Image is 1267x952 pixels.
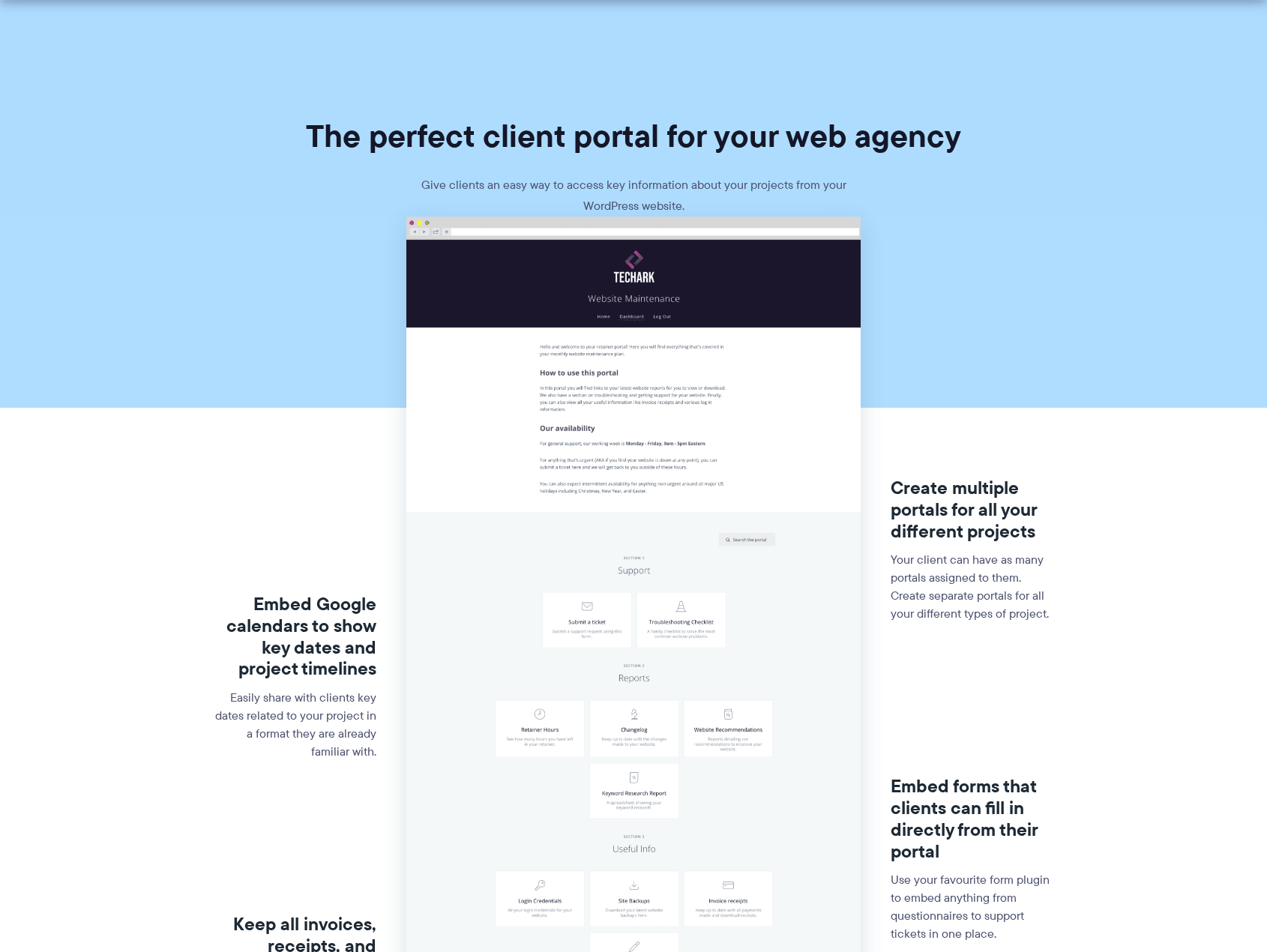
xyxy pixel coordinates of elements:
p: Easily share with clients key dates related to your project in a format they are already familiar... [213,689,377,761]
p: Use your favourite form plugin to embed anything from questionnaires to support tickets in one pl... [891,871,1055,943]
h3: Embed Google calendars to show key dates and project timelines [213,594,377,680]
h3: Create multiple portals for all your different projects [891,477,1055,542]
p: Your client can have as many portals assigned to them. Create separate portals for all your diffe... [891,551,1055,623]
h3: Embed forms that clients can fill in directly from their portal [891,776,1055,862]
p: Give clients an easy way to access key information about your projects from your WordPress website. [409,175,858,217]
